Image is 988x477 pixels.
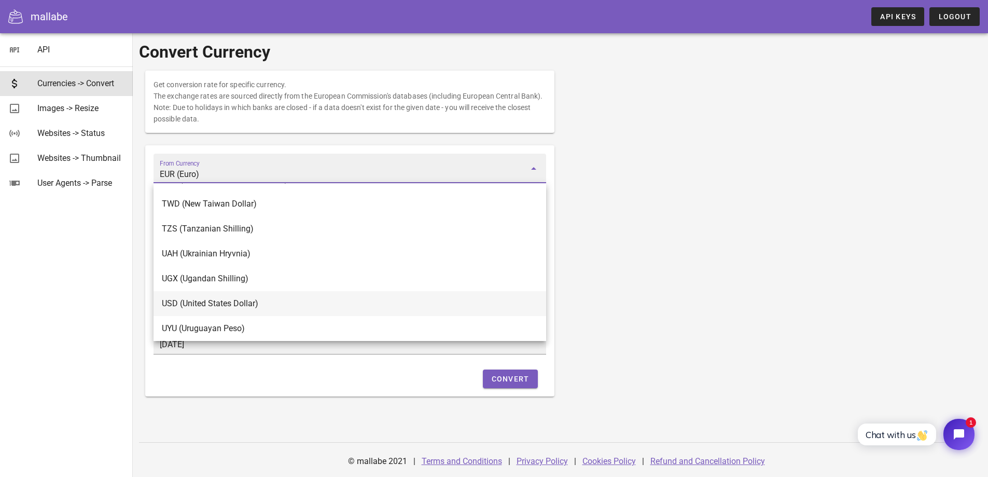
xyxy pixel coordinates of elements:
[422,456,502,466] a: Terms and Conditions
[37,103,124,113] div: Images -> Resize
[508,449,510,474] div: |
[938,12,971,21] span: Logout
[162,249,538,258] div: UAH (Ukrainian Hryvnia)
[37,128,124,138] div: Websites -> Status
[37,153,124,163] div: Websites -> Thumbnail
[413,449,415,474] div: |
[582,456,636,466] a: Cookies Policy
[491,375,530,383] span: Convert
[880,12,916,21] span: API Keys
[162,199,538,209] div: TWD (New Taiwan Dollar)
[145,71,554,133] div: Get conversion rate for specific currency. The exchange rates are sourced directly from the Europ...
[650,456,765,466] a: Refund and Cancellation Policy
[929,7,980,26] button: Logout
[162,224,538,234] div: TZS (Tanzanian Shilling)
[483,370,538,388] button: Convert
[846,410,983,459] iframe: Tidio Chat
[871,7,924,26] a: API Keys
[162,323,538,333] div: UYU (Uruguayan Peso)
[37,45,124,54] div: API
[139,39,982,64] h1: Convert Currency
[517,456,568,466] a: Privacy Policy
[574,449,576,474] div: |
[162,298,538,308] div: USD (United States Dollar)
[160,160,200,168] label: From Currency
[342,449,413,474] div: © mallabe 2021
[162,274,538,283] div: UGX (Ugandan Shilling)
[37,78,124,88] div: Currencies -> Convert
[37,178,124,188] div: User Agents -> Parse
[642,449,644,474] div: |
[31,9,68,24] div: mallabe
